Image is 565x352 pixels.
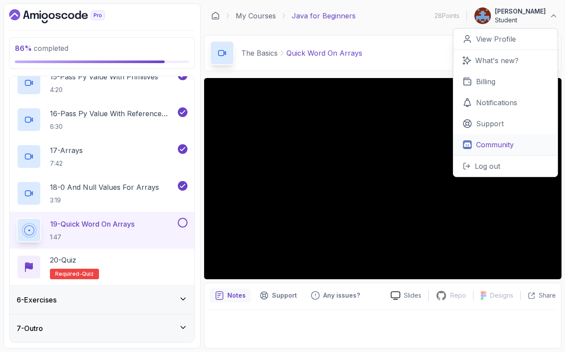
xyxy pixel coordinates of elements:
[495,16,546,25] p: Student
[384,291,428,300] a: Slides
[50,71,158,82] p: 15 - Pass Py Value With Primitives
[17,218,187,242] button: 19-Quick Word On Arrays1:47
[15,44,68,53] span: completed
[474,7,558,25] button: user profile image[PERSON_NAME]Student
[17,181,187,206] button: 18-0 And Null Values For Arrays3:19
[17,107,187,132] button: 16-Pass Py Value With Reference Types6:30
[475,161,500,171] p: Log out
[539,291,556,300] p: Share
[272,291,297,300] p: Support
[17,323,43,334] h3: 7 - Outro
[50,145,83,156] p: 17 - Arrays
[50,233,134,242] p: 1:47
[476,97,517,108] p: Notifications
[55,270,82,277] span: Required-
[236,11,276,21] a: My Courses
[17,295,56,305] h3: 6 - Exercises
[50,182,159,192] p: 18 - 0 And Null Values For Arrays
[476,118,504,129] p: Support
[82,270,94,277] span: quiz
[241,48,278,58] p: The Basics
[434,11,459,20] p: 28 Points
[476,76,495,87] p: Billing
[50,219,134,229] p: 19 - Quick Word On Arrays
[490,291,513,300] p: Designs
[306,288,365,302] button: Feedback button
[17,255,187,279] button: 20-QuizRequired-quiz
[204,78,561,279] iframe: 19 - Quick word on Arrays
[17,71,187,95] button: 15-Pass Py Value With Primitives4:20
[15,44,32,53] span: 86 %
[453,28,558,50] a: View Profile
[286,48,362,58] p: Quick Word On Arrays
[450,291,466,300] p: Repo
[323,291,360,300] p: Any issues?
[475,55,519,66] p: What's new?
[453,92,558,113] a: Notifications
[211,11,220,20] a: Dashboard
[453,71,558,92] a: Billing
[9,9,125,23] a: Dashboard
[474,7,491,24] img: user profile image
[50,122,176,131] p: 6:30
[254,288,302,302] button: Support button
[453,134,558,155] a: Community
[210,288,251,302] button: notes button
[50,196,159,205] p: 3:19
[404,291,421,300] p: Slides
[292,11,356,21] p: Java for Beginners
[50,85,158,94] p: 4:20
[227,291,246,300] p: Notes
[50,159,83,168] p: 7:42
[476,34,516,44] p: View Profile
[10,314,194,342] button: 7-Outro
[495,7,546,16] p: [PERSON_NAME]
[453,50,558,71] a: What's new?
[520,291,556,300] button: Share
[10,286,194,314] button: 6-Exercises
[453,155,558,177] button: Log out
[50,108,176,119] p: 16 - Pass Py Value With Reference Types
[476,139,514,150] p: Community
[50,255,76,265] p: 20 - Quiz
[453,113,558,134] a: Support
[17,144,187,169] button: 17-Arrays7:42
